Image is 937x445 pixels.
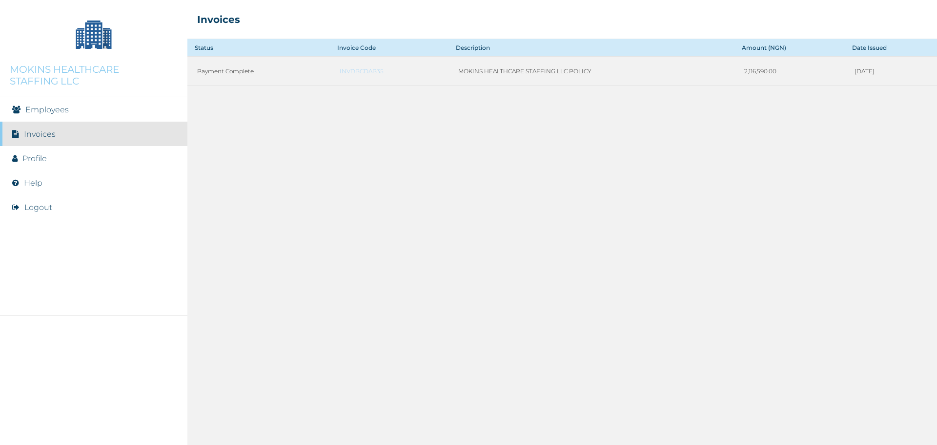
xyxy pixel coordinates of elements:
[187,57,330,86] td: Payment Complete
[734,39,845,57] th: Amount (NGN)
[24,178,42,188] a: Help
[25,105,69,114] a: Employees
[448,39,734,57] th: Description
[10,64,178,87] p: MOKINS HEALTHCARE STAFFING LLC
[197,14,240,25] h2: Invoices
[69,10,118,59] img: Company
[448,57,734,86] td: MOKINS HEALTHCARE STAFFING LLC POLICY
[845,39,937,57] th: Date Issued
[22,154,47,163] a: Profile
[734,57,845,86] td: 2,116,590.00
[24,203,52,212] button: Logout
[10,421,178,435] img: RelianceHMO's Logo
[845,57,937,86] td: [DATE]
[24,129,56,139] a: Invoices
[340,67,439,75] a: INVDBCDAB35
[330,39,448,57] th: Invoice Code
[187,39,330,57] th: Status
